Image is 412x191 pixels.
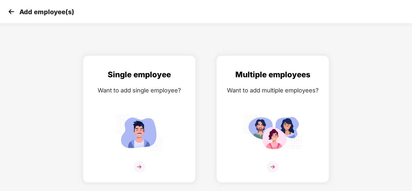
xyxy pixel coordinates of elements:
[19,8,74,16] p: Add employee(s)
[223,69,322,81] div: Multiple employees
[6,7,16,16] img: svg+xml;base64,PHN2ZyB4bWxucz0iaHR0cDovL3d3dy53My5vcmcvMjAwMC9zdmciIHdpZHRoPSIzMCIgaGVpZ2h0PSIzMC...
[223,86,322,95] div: Want to add multiple employees?
[244,112,302,153] img: svg+xml;base64,PHN2ZyB4bWxucz0iaHR0cDovL3d3dy53My5vcmcvMjAwMC9zdmciIGlkPSJNdWx0aXBsZV9lbXBsb3llZS...
[133,161,145,173] img: svg+xml;base64,PHN2ZyB4bWxucz0iaHR0cDovL3d3dy53My5vcmcvMjAwMC9zdmciIHdpZHRoPSIzNiIgaGVpZ2h0PSIzNi...
[90,86,189,95] div: Want to add single employee?
[110,112,168,153] img: svg+xml;base64,PHN2ZyB4bWxucz0iaHR0cDovL3d3dy53My5vcmcvMjAwMC9zdmciIGlkPSJTaW5nbGVfZW1wbG95ZWUiIH...
[90,69,189,81] div: Single employee
[267,161,279,173] img: svg+xml;base64,PHN2ZyB4bWxucz0iaHR0cDovL3d3dy53My5vcmcvMjAwMC9zdmciIHdpZHRoPSIzNiIgaGVpZ2h0PSIzNi...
